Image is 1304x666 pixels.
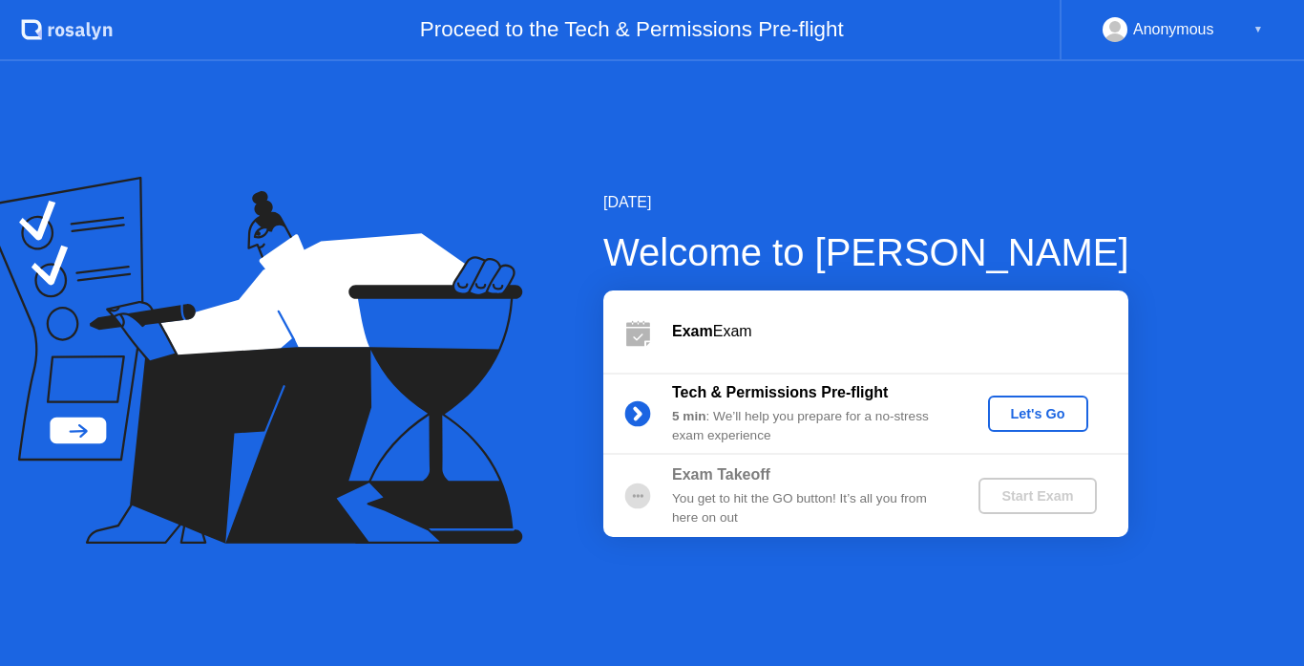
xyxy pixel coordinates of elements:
[1253,17,1263,42] div: ▼
[672,384,888,400] b: Tech & Permissions Pre-flight
[996,406,1081,421] div: Let's Go
[603,224,1129,281] div: Welcome to [PERSON_NAME]
[672,409,706,423] b: 5 min
[672,323,713,339] b: Exam
[672,489,947,528] div: You get to hit the GO button! It’s all you from here on out
[988,396,1088,432] button: Let's Go
[1133,17,1214,42] div: Anonymous
[986,488,1088,504] div: Start Exam
[978,478,1096,514] button: Start Exam
[672,407,947,446] div: : We’ll help you prepare for a no-stress exam experience
[672,466,770,483] b: Exam Takeoff
[603,191,1129,214] div: [DATE]
[672,320,1128,343] div: Exam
